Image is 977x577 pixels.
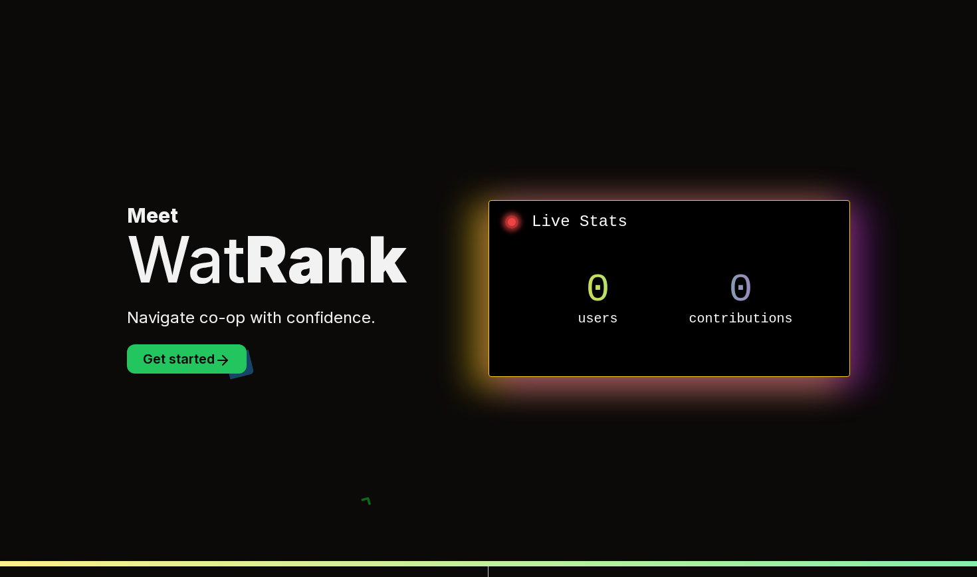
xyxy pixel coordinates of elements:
[127,307,489,328] p: Navigate co-op with confidence.
[127,353,247,366] a: Get started
[127,344,247,374] button: Get started
[500,211,839,233] h2: Live Stats
[127,221,245,298] span: Wat
[669,310,812,328] p: contributions
[669,270,812,310] p: 0
[245,221,407,298] span: Rank
[526,310,669,328] p: users
[526,270,669,310] p: 0
[127,203,489,291] h1: Meet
